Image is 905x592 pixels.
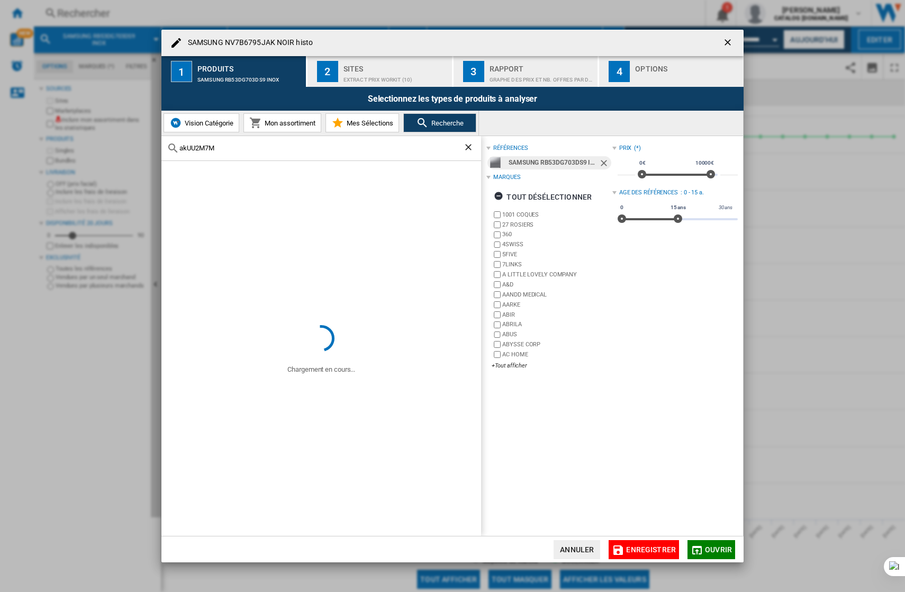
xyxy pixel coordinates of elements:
h4: SAMSUNG NV7B6795JAK NOIR histo [183,38,313,48]
input: brand.name [494,311,501,318]
input: brand.name [494,271,501,278]
label: 7LINKS [502,261,612,268]
label: 360 [502,230,612,238]
span: 10000€ [694,159,716,167]
div: SAMSUNG RB53DG703DS9 INOX [509,156,598,169]
button: 1 Produits SAMSUNG RB53DG703DS9 INOX [161,56,307,87]
span: Enregistrer [626,545,676,554]
div: 4 [609,61,630,82]
div: 3 [463,61,484,82]
input: brand.name [494,321,501,328]
div: Graphe des prix et nb. offres par distributeur [490,71,594,83]
input: brand.name [494,331,501,338]
label: ABYSSE CORP [502,340,612,348]
span: 0 [619,203,625,212]
label: ABIR [502,311,612,319]
button: Ouvrir [687,540,735,559]
ng-md-icon: Effacer la recherche [463,142,476,155]
div: SAMSUNG RB53DG703DS9 INOX [197,71,302,83]
label: ABUS [502,330,612,338]
input: Rechercher dans les références [179,144,463,152]
input: brand.name [494,241,501,248]
input: brand.name [494,231,501,238]
label: A LITTLE LOVELY COMPANY [502,271,612,279]
div: tout désélectionner [494,187,592,207]
input: brand.name [494,351,501,358]
span: Ouvrir [705,545,732,554]
button: 4 Options [599,56,744,87]
label: ABRILA [502,320,612,328]
input: brand.name [494,301,501,308]
img: wiser-icon-blue.png [169,116,182,129]
label: 27 ROSIERS [502,221,612,229]
button: Enregistrer [609,540,679,559]
label: 4SWISS [502,240,612,248]
div: Selectionnez les types de produits à analyser [161,87,744,111]
ng-md-icon: Retirer [599,158,611,171]
button: 2 Sites Extract Prix Workit (10) [307,56,453,87]
div: 2 [317,61,338,82]
input: brand.name [494,291,501,298]
span: Mes Sélections [344,119,393,127]
button: Annuler [554,540,600,559]
input: brand.name [494,211,501,218]
span: 30 ans [717,203,734,212]
div: Rapport [490,60,594,71]
label: 1001 COQUES [502,211,612,219]
span: Vision Catégorie [182,119,233,127]
button: Mon assortiment [243,113,321,132]
ng-transclude: Chargement en cours... [287,365,355,373]
label: AANDD MEDICAL [502,291,612,299]
ng-md-icon: getI18NText('BUTTONS.CLOSE_DIALOG') [722,37,735,50]
div: Sites [343,60,448,71]
input: brand.name [494,341,501,348]
label: A&D [502,281,612,289]
div: Produits [197,60,302,71]
div: Prix [619,144,632,153]
div: +Tout afficher [492,362,612,370]
div: Extract Prix Workit (10) [343,71,448,83]
div: références [493,144,528,153]
button: Recherche [403,113,476,132]
span: Recherche [429,119,464,127]
button: 3 Rapport Graphe des prix et nb. offres par distributeur [454,56,599,87]
input: brand.name [494,251,501,258]
div: Age des références [619,189,678,197]
label: 5FIVE [502,250,612,258]
div: 1 [171,61,192,82]
div: Options [635,60,739,71]
label: AC HOME [502,351,612,358]
button: Vision Catégorie [164,113,239,132]
label: AARKE [502,301,612,309]
span: 15 ans [669,203,687,212]
button: tout désélectionner [491,187,595,207]
input: brand.name [494,261,501,268]
button: getI18NText('BUTTONS.CLOSE_DIALOG') [718,32,739,53]
button: Mes Sélections [325,113,399,132]
div: Marques [493,173,520,182]
span: 0€ [638,159,647,167]
input: brand.name [494,281,501,288]
div: : 0 - 15 a. [681,189,738,197]
input: brand.name [494,221,501,228]
span: Mon assortiment [262,119,315,127]
img: 8806095536521_h_f_l_0 [490,157,501,168]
